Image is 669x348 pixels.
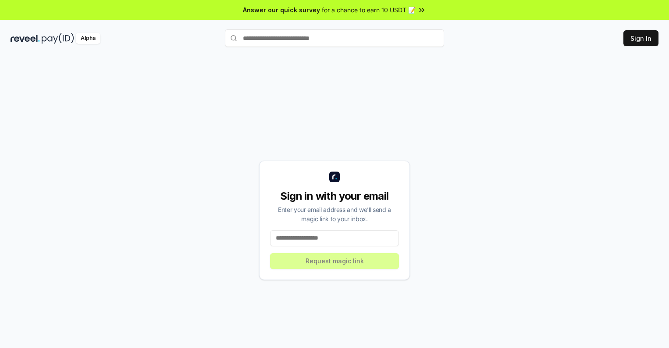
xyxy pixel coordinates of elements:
[76,33,100,44] div: Alpha
[270,189,399,203] div: Sign in with your email
[42,33,74,44] img: pay_id
[11,33,40,44] img: reveel_dark
[243,5,320,14] span: Answer our quick survey
[270,205,399,223] div: Enter your email address and we’ll send a magic link to your inbox.
[623,30,658,46] button: Sign In
[329,172,340,182] img: logo_small
[322,5,416,14] span: for a chance to earn 10 USDT 📝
